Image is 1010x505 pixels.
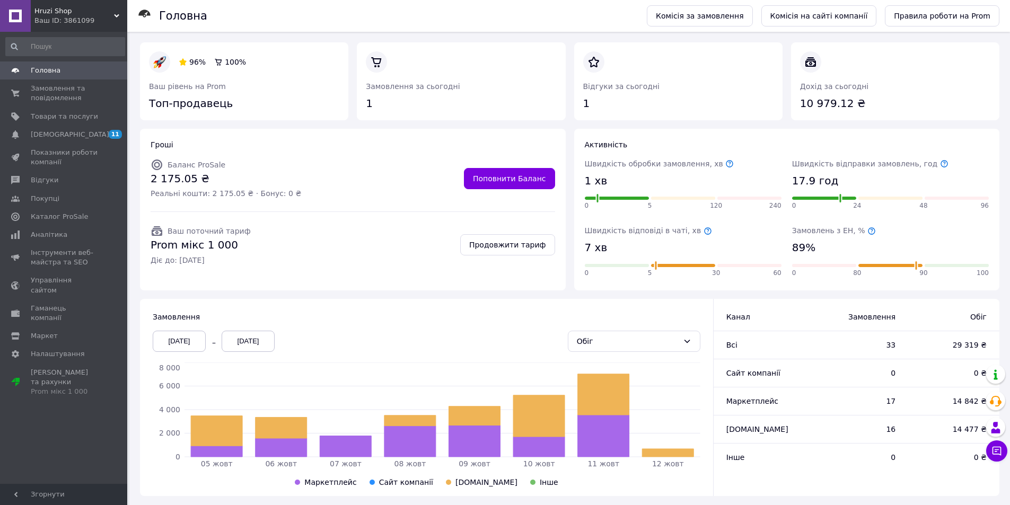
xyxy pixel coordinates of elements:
[455,478,517,486] span: [DOMAIN_NAME]
[189,58,206,66] span: 96%
[821,368,895,378] span: 0
[726,313,750,321] span: Канал
[585,160,734,168] span: Швидкість обробки замовлення, хв
[159,10,207,22] h1: Головна
[648,201,652,210] span: 5
[981,201,989,210] span: 96
[821,452,895,463] span: 0
[821,340,895,350] span: 33
[394,459,426,468] tspan: 08 жовт
[31,387,98,396] div: Prom мікс 1 000
[168,227,251,235] span: Ваш поточний тариф
[168,161,225,169] span: Баланс ProSale
[986,440,1007,462] button: Чат з покупцем
[109,130,122,139] span: 11
[379,478,433,486] span: Сайт компанії
[792,226,876,235] span: Замовлень з ЕН, %
[821,312,895,322] span: Замовлення
[821,424,895,435] span: 16
[917,452,987,463] span: 0 ₴
[159,364,180,372] tspan: 8 000
[726,453,745,462] span: Інше
[761,5,877,26] a: Комісія на сайті компанії
[792,160,948,168] span: Швидкість відправки замовлень, год
[225,58,246,66] span: 100%
[201,459,233,468] tspan: 05 жовт
[31,230,67,240] span: Аналітика
[31,148,98,167] span: Показники роботи компанії
[712,269,720,278] span: 30
[792,201,796,210] span: 0
[459,459,490,468] tspan: 09 жовт
[151,140,173,149] span: Гроші
[34,16,127,25] div: Ваш ID: 3861099
[31,349,85,359] span: Налаштування
[919,269,927,278] span: 90
[153,331,206,352] div: [DATE]
[648,269,652,278] span: 5
[821,396,895,406] span: 17
[31,112,98,121] span: Товари та послуги
[585,240,608,255] span: 7 хв
[31,304,98,323] span: Гаманець компанії
[587,459,619,468] tspan: 11 жовт
[34,6,114,16] span: Hruzi Shop
[769,201,781,210] span: 240
[585,269,589,278] span: 0
[464,168,555,189] a: Поповнити Баланс
[917,368,987,378] span: 0 ₴
[31,66,60,75] span: Головна
[159,405,180,414] tspan: 4 000
[585,226,712,235] span: Швидкість відповіді в чаті, хв
[853,201,861,210] span: 24
[977,269,989,278] span: 100
[460,234,555,255] a: Продовжити тариф
[31,331,58,341] span: Маркет
[792,173,838,189] span: 17.9 год
[159,382,180,390] tspan: 6 000
[153,313,200,321] span: Замовлення
[585,140,628,149] span: Активність
[577,335,679,347] div: Обіг
[585,173,608,189] span: 1 хв
[792,240,815,255] span: 89%
[31,212,88,222] span: Каталог ProSale
[917,424,987,435] span: 14 477 ₴
[31,175,58,185] span: Відгуки
[265,459,297,468] tspan: 06 жовт
[151,237,251,253] span: Prom мікс 1 000
[31,194,59,203] span: Покупці
[652,459,684,468] tspan: 12 жовт
[726,341,737,349] span: Всi
[151,255,251,265] span: Діє до: [DATE]
[31,276,98,295] span: Управління сайтом
[151,171,301,187] span: 2 175.05 ₴
[175,453,180,461] tspan: 0
[919,201,927,210] span: 48
[917,340,987,350] span: 29 319 ₴
[885,5,999,26] a: Правила роботи на Prom
[540,478,558,486] span: Інше
[5,37,125,56] input: Пошук
[330,459,362,468] tspan: 07 жовт
[917,396,987,406] span: 14 842 ₴
[726,425,788,433] span: [DOMAIN_NAME]
[31,84,98,103] span: Замовлення та повідомлення
[773,269,781,278] span: 60
[304,478,356,486] span: Маркетплейс
[159,429,180,437] tspan: 2 000
[647,5,753,26] a: Комісія за замовлення
[853,269,861,278] span: 80
[710,201,722,210] span: 120
[726,397,778,405] span: Маркетплейс
[31,130,109,139] span: [DEMOGRAPHIC_DATA]
[31,368,98,397] span: [PERSON_NAME] та рахунки
[585,201,589,210] span: 0
[523,459,555,468] tspan: 10 жовт
[917,312,987,322] span: Обіг
[726,369,780,377] span: Сайт компанії
[792,269,796,278] span: 0
[151,188,301,199] span: Реальні кошти: 2 175.05 ₴ · Бонус: 0 ₴
[31,248,98,267] span: Інструменти веб-майстра та SEO
[222,331,275,352] div: [DATE]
